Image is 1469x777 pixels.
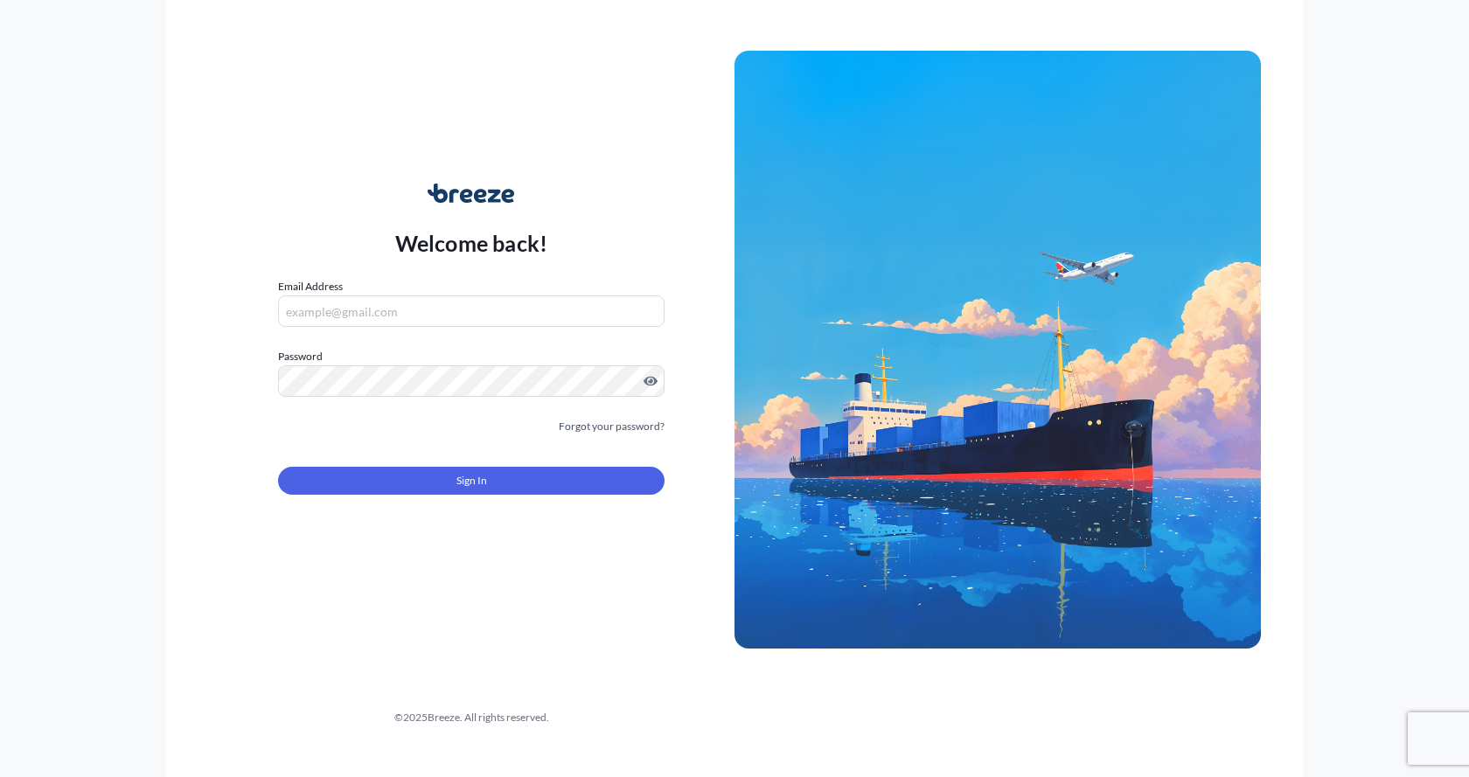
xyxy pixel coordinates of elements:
[456,472,487,489] span: Sign In
[208,709,734,726] div: © 2025 Breeze. All rights reserved.
[644,374,658,388] button: Show password
[278,278,343,295] label: Email Address
[278,295,665,327] input: example@gmail.com
[734,51,1261,649] img: Ship illustration
[278,348,665,365] label: Password
[395,229,548,257] p: Welcome back!
[559,418,665,435] a: Forgot your password?
[278,467,665,495] button: Sign In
